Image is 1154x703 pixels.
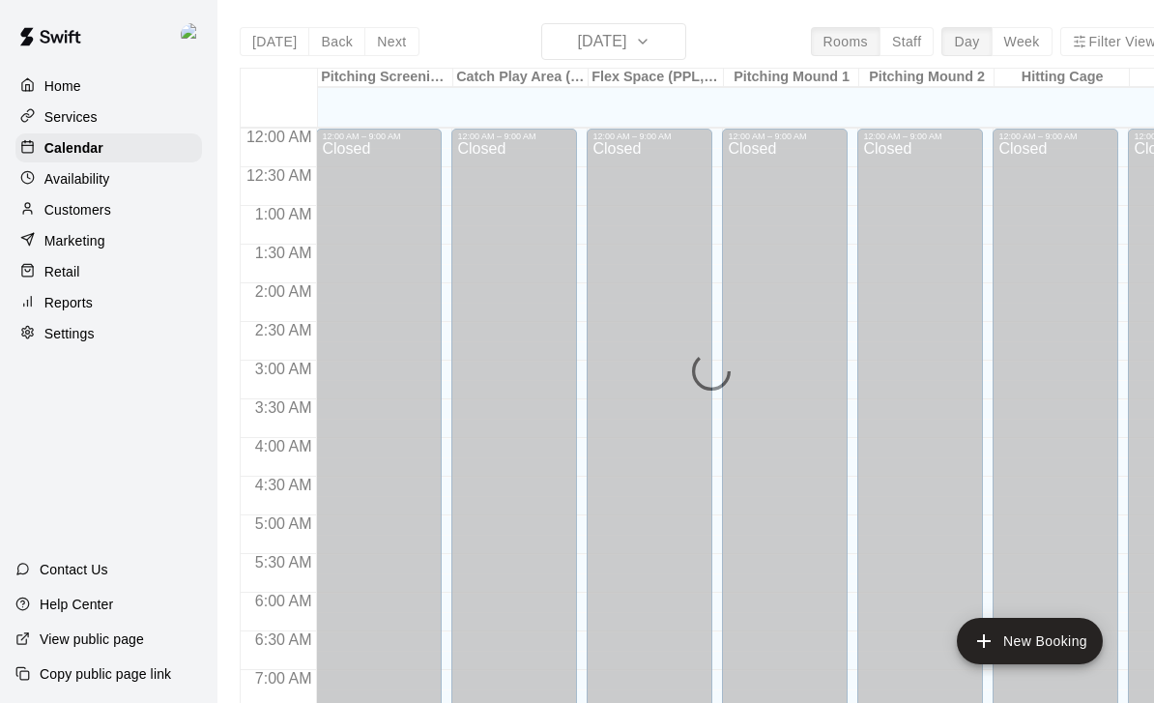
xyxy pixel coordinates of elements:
[250,438,317,454] span: 4:00 AM
[589,69,724,87] div: Flex Space (PPL, Green Turf)
[250,477,317,493] span: 4:30 AM
[322,132,436,141] div: 12:00 AM – 9:00 AM
[44,169,110,189] p: Availability
[318,69,453,87] div: Pitching Screenings
[250,554,317,571] span: 5:30 AM
[44,324,95,343] p: Settings
[177,15,217,54] div: Cameron Ciampaglia
[250,515,317,532] span: 5:00 AM
[250,631,317,648] span: 6:30 AM
[863,132,977,141] div: 12:00 AM – 9:00 AM
[44,231,105,250] p: Marketing
[250,361,317,377] span: 3:00 AM
[44,138,103,158] p: Calendar
[15,288,202,317] a: Reports
[15,319,202,348] a: Settings
[44,76,81,96] p: Home
[44,293,93,312] p: Reports
[250,322,317,338] span: 2:30 AM
[250,206,317,222] span: 1:00 AM
[592,132,707,141] div: 12:00 AM – 9:00 AM
[250,283,317,300] span: 2:00 AM
[242,129,317,145] span: 12:00 AM
[859,69,995,87] div: Pitching Mound 2
[250,593,317,609] span: 6:00 AM
[957,618,1103,664] button: add
[250,670,317,687] span: 7:00 AM
[242,167,317,184] span: 12:30 AM
[40,595,113,614] p: Help Center
[15,195,202,224] a: Customers
[998,132,1112,141] div: 12:00 AM – 9:00 AM
[15,226,202,255] a: Marketing
[15,103,202,132] a: Services
[453,69,589,87] div: Catch Play Area (Black Turf)
[44,107,98,127] p: Services
[995,69,1130,87] div: Hitting Cage
[15,164,202,193] a: Availability
[181,23,204,46] img: Cameron Ciampaglia
[40,560,108,579] p: Contact Us
[40,664,171,684] p: Copy public page link
[15,133,202,162] a: Calendar
[15,257,202,286] a: Retail
[44,262,80,281] p: Retail
[457,132,571,141] div: 12:00 AM – 9:00 AM
[728,132,842,141] div: 12:00 AM – 9:00 AM
[40,630,144,649] p: View public page
[15,72,202,101] a: Home
[724,69,859,87] div: Pitching Mound 1
[250,245,317,261] span: 1:30 AM
[44,200,111,220] p: Customers
[250,399,317,416] span: 3:30 AM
